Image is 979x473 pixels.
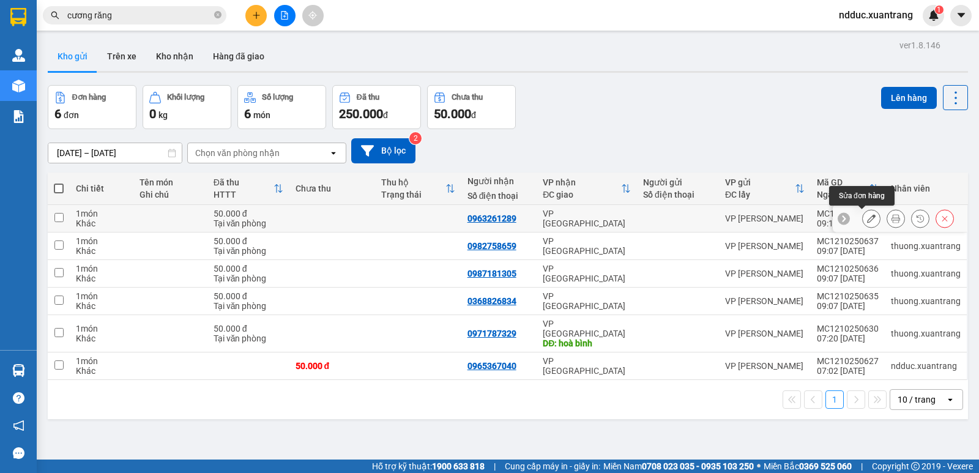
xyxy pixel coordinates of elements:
[12,110,25,123] img: solution-icon
[383,110,388,120] span: đ
[757,464,761,469] span: ⚪️
[764,460,852,473] span: Miền Bắc
[725,361,805,371] div: VP [PERSON_NAME]
[76,274,127,283] div: Khác
[898,393,936,406] div: 10 / trang
[817,356,879,366] div: MC1210250627
[296,361,370,371] div: 50.000 đ
[76,291,127,301] div: 1 món
[140,177,201,187] div: Tên món
[12,364,25,377] img: warehouse-icon
[642,461,754,471] strong: 0708 023 035 - 0935 103 250
[937,6,941,14] span: 1
[811,173,885,205] th: Toggle SortBy
[725,296,805,306] div: VP [PERSON_NAME]
[543,356,631,376] div: VP [GEOGRAPHIC_DATA]
[214,291,283,301] div: 50.000 đ
[143,85,231,129] button: Khối lượng0kg
[237,85,326,129] button: Số lượng6món
[725,241,805,251] div: VP [PERSON_NAME]
[339,106,383,121] span: 250.000
[891,329,961,338] div: thuong.xuantrang
[935,6,944,14] sup: 1
[891,241,961,251] div: thuong.xuantrang
[351,138,415,163] button: Bộ lọc
[76,366,127,376] div: Khác
[467,296,516,306] div: 0368826834
[891,184,961,193] div: Nhân viên
[253,110,270,120] span: món
[543,236,631,256] div: VP [GEOGRAPHIC_DATA]
[725,214,805,223] div: VP [PERSON_NAME]
[381,190,445,199] div: Trạng thái
[329,148,338,158] svg: open
[214,324,283,333] div: 50.000 đ
[76,264,127,274] div: 1 món
[13,447,24,459] span: message
[467,191,531,201] div: Số điện thoại
[409,132,422,144] sup: 2
[12,49,25,62] img: warehouse-icon
[725,190,795,199] div: ĐC lấy
[467,329,516,338] div: 0971787329
[427,85,516,129] button: Chưa thu50.000đ
[252,11,261,20] span: plus
[296,184,370,193] div: Chưa thu
[643,177,713,187] div: Người gửi
[214,246,283,256] div: Tại văn phòng
[817,291,879,301] div: MC1210250635
[537,173,637,205] th: Toggle SortBy
[214,209,283,218] div: 50.000 đ
[332,85,421,129] button: Đã thu250.000đ
[76,246,127,256] div: Khác
[950,5,972,26] button: caret-down
[799,461,852,471] strong: 0369 525 060
[280,11,289,20] span: file-add
[76,236,127,246] div: 1 món
[214,274,283,283] div: Tại văn phòng
[245,5,267,26] button: plus
[817,333,879,343] div: 07:20 [DATE]
[467,214,516,223] div: 0963261289
[725,329,805,338] div: VP [PERSON_NAME]
[467,361,516,371] div: 0965367040
[467,176,531,186] div: Người nhận
[471,110,476,120] span: đ
[719,173,811,205] th: Toggle SortBy
[244,106,251,121] span: 6
[149,106,156,121] span: 0
[72,93,106,102] div: Đơn hàng
[146,42,203,71] button: Kho nhận
[195,147,280,159] div: Chọn văn phòng nhận
[167,93,204,102] div: Khối lượng
[76,324,127,333] div: 1 món
[203,42,274,71] button: Hàng đã giao
[891,296,961,306] div: thuong.xuantrang
[12,80,25,92] img: warehouse-icon
[214,236,283,246] div: 50.000 đ
[725,269,805,278] div: VP [PERSON_NAME]
[825,390,844,409] button: 1
[543,264,631,283] div: VP [GEOGRAPHIC_DATA]
[262,93,293,102] div: Số lượng
[862,209,880,228] div: Sửa đơn hàng
[911,462,920,471] span: copyright
[817,246,879,256] div: 09:07 [DATE]
[302,5,324,26] button: aim
[505,460,600,473] span: Cung cấp máy in - giấy in:
[375,173,461,205] th: Toggle SortBy
[467,269,516,278] div: 0987181305
[214,190,274,199] div: HTTT
[817,264,879,274] div: MC1210250636
[928,10,939,21] img: icon-new-feature
[817,236,879,246] div: MC1210250637
[274,5,296,26] button: file-add
[54,106,61,121] span: 6
[817,274,879,283] div: 09:07 [DATE]
[76,184,127,193] div: Chi tiết
[543,190,621,199] div: ĐC giao
[467,241,516,251] div: 0982758659
[158,110,168,120] span: kg
[10,8,26,26] img: logo-vxr
[817,177,869,187] div: Mã GD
